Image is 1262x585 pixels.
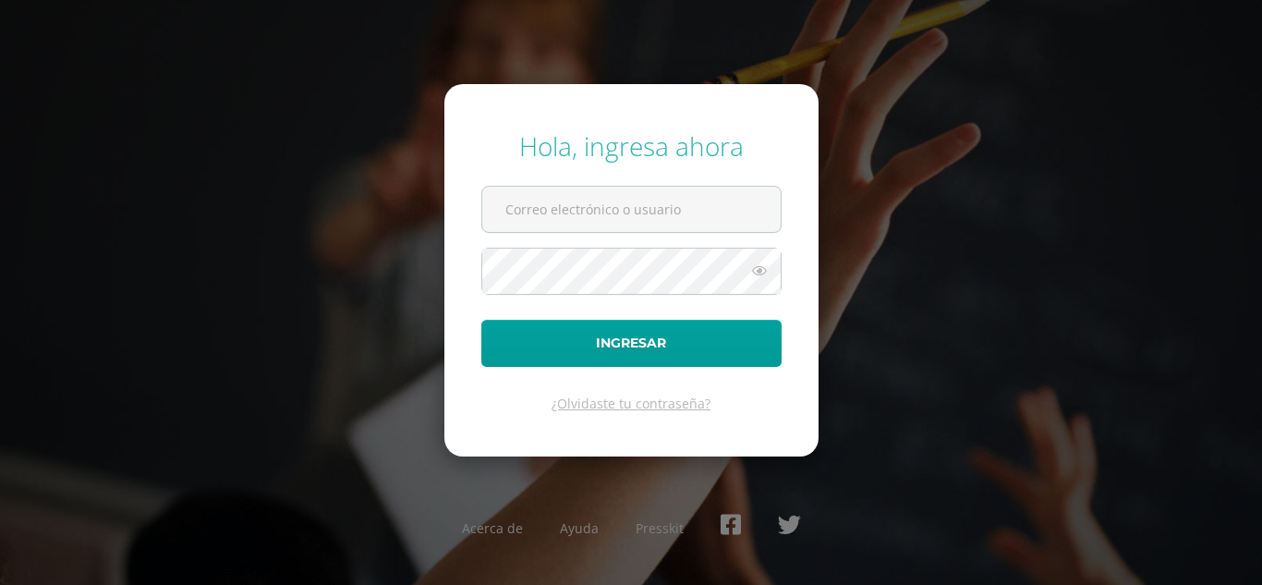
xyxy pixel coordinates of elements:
[481,128,782,164] div: Hola, ingresa ahora
[636,519,684,537] a: Presskit
[462,519,523,537] a: Acerca de
[552,395,710,412] a: ¿Olvidaste tu contraseña?
[560,519,599,537] a: Ayuda
[481,320,782,367] button: Ingresar
[482,187,781,232] input: Correo electrónico o usuario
